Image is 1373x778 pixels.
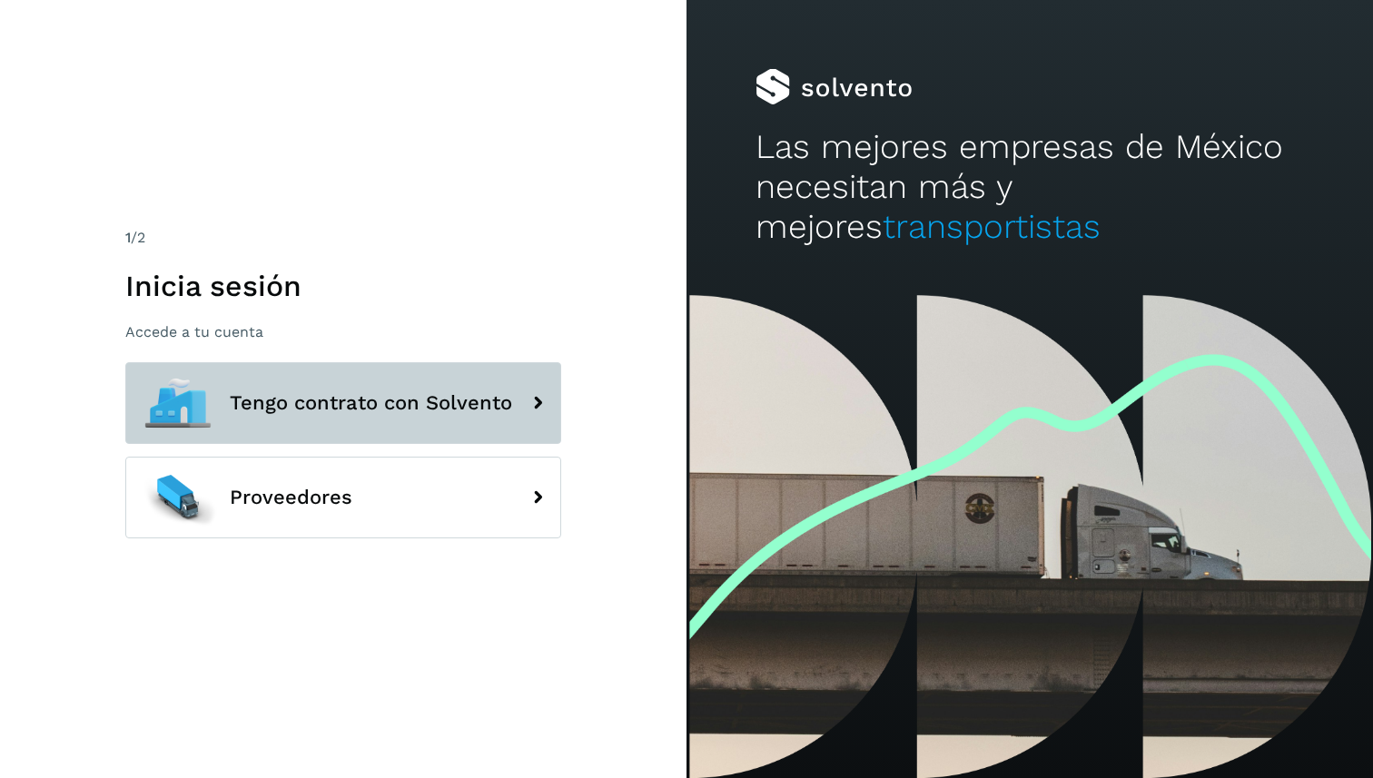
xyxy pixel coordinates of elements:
[230,487,352,508] span: Proveedores
[883,207,1101,246] span: transportistas
[125,323,561,340] p: Accede a tu cuenta
[125,457,561,538] button: Proveedores
[125,269,561,303] h1: Inicia sesión
[125,227,561,249] div: /2
[125,362,561,444] button: Tengo contrato con Solvento
[756,127,1305,248] h2: Las mejores empresas de México necesitan más y mejores
[230,392,512,414] span: Tengo contrato con Solvento
[125,229,131,246] span: 1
